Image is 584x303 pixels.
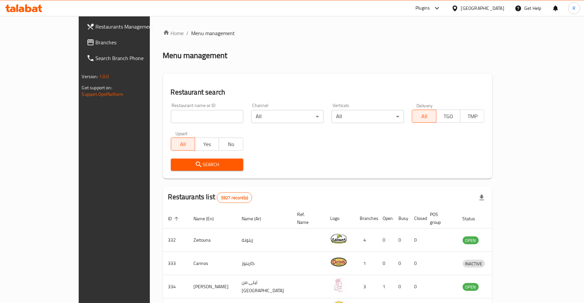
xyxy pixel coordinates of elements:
[412,110,436,123] button: All
[171,87,485,97] h2: Restaurant search
[378,252,393,275] td: 0
[96,38,171,46] span: Branches
[378,228,393,252] td: 0
[355,228,378,252] td: 4
[331,254,347,270] img: Carinos
[415,112,433,121] span: All
[415,4,430,12] div: Plugins
[409,208,425,228] th: Closed
[191,29,235,37] span: Menu management
[237,228,292,252] td: زيتونة
[187,29,189,37] li: /
[393,208,409,228] th: Busy
[461,5,504,12] div: [GEOGRAPHIC_DATA]
[325,208,355,228] th: Logo
[96,54,171,62] span: Search Branch Phone
[355,208,378,228] th: Branches
[198,140,216,149] span: Yes
[409,228,425,252] td: 0
[176,161,238,169] span: Search
[174,140,192,149] span: All
[355,252,378,275] td: 1
[436,110,460,123] button: TGO
[237,252,292,275] td: كارينوز
[189,252,237,275] td: Carinos
[195,138,219,151] button: Yes
[217,192,252,203] div: Total records count
[393,252,409,275] td: 0
[82,90,124,98] a: Support.OpsPlatform
[355,275,378,298] td: 3
[237,275,292,298] td: ليلى من [GEOGRAPHIC_DATA]
[378,275,393,298] td: 1
[460,110,484,123] button: TMP
[163,50,228,61] h2: Menu management
[393,228,409,252] td: 0
[171,159,243,171] button: Search
[463,260,485,268] span: INACTIVE
[189,275,237,298] td: [PERSON_NAME]
[573,5,575,12] span: R
[463,236,479,244] div: OPEN
[189,228,237,252] td: Zeitouna
[474,190,490,206] div: Export file
[416,103,433,108] label: Delivery
[331,230,347,247] img: Zeitouna
[393,275,409,298] td: 0
[251,110,324,123] div: All
[463,112,482,121] span: TMP
[171,110,243,123] input: Search for restaurant name or ID..
[168,215,181,223] span: ID
[332,110,404,123] div: All
[81,19,176,34] a: Restaurants Management
[96,23,171,31] span: Restaurants Management
[331,277,347,293] img: Leila Min Lebnan
[81,34,176,50] a: Branches
[163,29,493,37] nav: breadcrumb
[82,72,98,81] span: Version:
[409,275,425,298] td: 0
[99,72,109,81] span: 1.0.0
[82,83,112,92] span: Get support on:
[242,215,270,223] span: Name (Ar)
[217,195,252,201] span: 5927 record(s)
[463,283,479,291] span: OPEN
[463,237,479,244] span: OPEN
[378,208,393,228] th: Open
[430,210,450,226] span: POS group
[175,131,188,136] label: Upsell
[81,50,176,66] a: Search Branch Phone
[439,112,458,121] span: TGO
[219,138,243,151] button: No
[168,192,252,203] h2: Restaurants list
[222,140,240,149] span: No
[463,215,484,223] span: Status
[297,210,317,226] span: Ref. Name
[171,138,195,151] button: All
[409,252,425,275] td: 0
[194,215,223,223] span: Name (En)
